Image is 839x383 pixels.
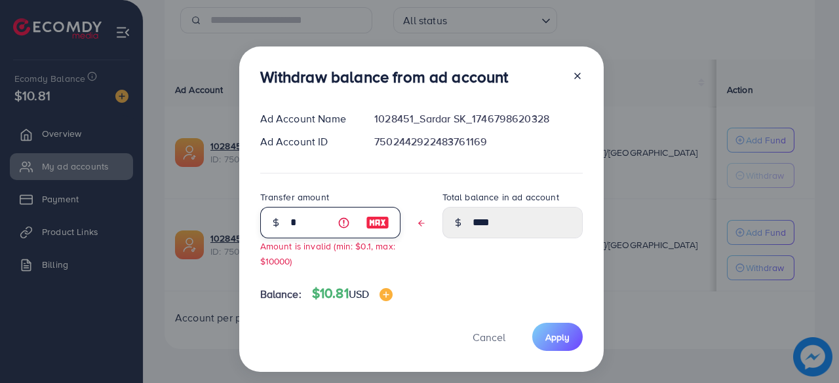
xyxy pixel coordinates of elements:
[260,287,302,302] span: Balance:
[260,240,395,267] small: Amount is invalid (min: $0.1, max: $10000)
[312,285,393,302] h4: $10.81
[364,134,593,149] div: 7502442922483761169
[442,191,559,204] label: Total balance in ad account
[349,287,369,301] span: USD
[456,323,522,351] button: Cancel
[260,67,509,86] h3: Withdraw balance from ad account
[545,331,570,344] span: Apply
[380,288,393,301] img: image
[366,215,389,230] img: image
[250,134,364,149] div: Ad Account ID
[473,330,505,344] span: Cancel
[260,191,329,204] label: Transfer amount
[532,323,583,351] button: Apply
[250,111,364,126] div: Ad Account Name
[364,111,593,126] div: 1028451_Sardar SK_1746798620328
